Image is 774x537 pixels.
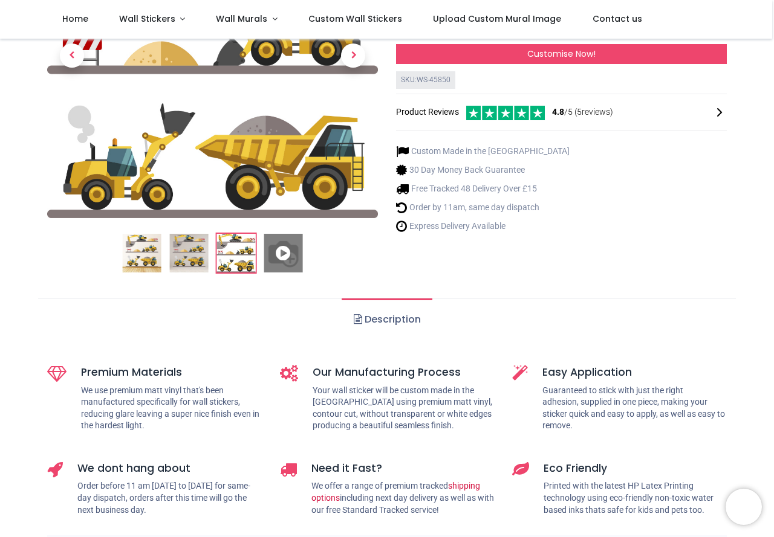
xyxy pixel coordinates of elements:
li: 30 Day Money Back Guarantee [396,164,570,176]
span: Custom Wall Stickers [308,13,402,25]
h5: Need it Fast? [311,461,494,476]
iframe: Brevo live chat [726,489,762,525]
a: Description [342,298,432,341]
p: Printed with the latest HP Latex Printing technology using eco-friendly non-toxic water based ink... [544,480,726,516]
p: Guaranteed to stick with just the right adhesion, supplied in one piece, making your sticker quic... [542,385,726,432]
span: /5 ( 5 reviews) [552,106,613,118]
span: Previous [60,43,84,68]
span: Wall Stickers [119,13,175,25]
li: Order by 11am, same day dispatch [396,201,570,214]
span: 4.8 [552,107,564,117]
img: WS-45850-03 [216,234,255,272]
p: Order before 11 am [DATE] to [DATE] for same-day dispatch, orders after this time will go the nex... [77,480,261,516]
span: Customise Now! [527,48,596,60]
h5: Our Manufacturing Process [313,365,494,380]
span: Next [341,43,365,68]
img: WS-45850-02 [169,234,208,272]
p: We offer a range of premium tracked including next day delivery as well as with our free Standard... [311,480,494,516]
li: Custom Made in the [GEOGRAPHIC_DATA] [396,145,570,158]
span: Contact us [593,13,642,25]
span: Home [62,13,88,25]
p: Your wall sticker will be custom made in the [GEOGRAPHIC_DATA] using premium matt vinyl, contour ... [313,385,494,432]
span: Wall Murals [216,13,267,25]
li: Express Delivery Available [396,220,570,233]
span: Upload Custom Mural Image [433,13,561,25]
li: Free Tracked 48 Delivery Over £15 [396,182,570,195]
div: Product Reviews [396,104,727,120]
h5: Easy Application [542,365,726,380]
h5: We dont hang about [77,461,261,476]
h5: Premium Materials [81,365,261,380]
h5: Eco Friendly [544,461,726,476]
div: SKU: WS-45850 [396,71,455,89]
img: Construction Site Yellow Diggers Wall Sticker [122,234,161,272]
p: We use premium matt vinyl that's been manufactured specifically for wall stickers, reducing glare... [81,385,261,432]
